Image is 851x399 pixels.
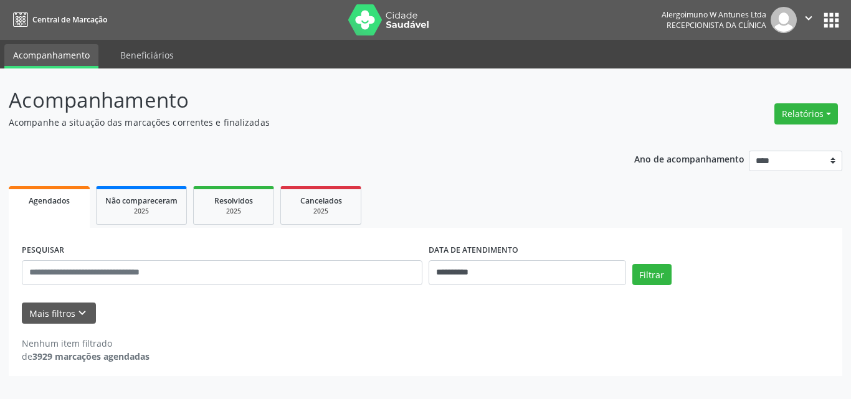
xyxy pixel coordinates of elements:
button:  [797,7,820,33]
span: Não compareceram [105,195,178,206]
span: Resolvidos [214,195,253,206]
a: Acompanhamento [4,44,98,68]
div: Nenhum item filtrado [22,337,150,350]
button: Mais filtroskeyboard_arrow_down [22,303,96,324]
div: 2025 [202,207,265,216]
label: PESQUISAR [22,241,64,260]
button: Filtrar [632,264,672,285]
div: de [22,350,150,363]
i:  [802,11,815,25]
div: 2025 [105,207,178,216]
i: keyboard_arrow_down [75,306,89,320]
span: Agendados [29,195,70,206]
a: Beneficiários [112,44,183,66]
p: Acompanhe a situação das marcações correntes e finalizadas [9,116,592,129]
span: Cancelados [300,195,342,206]
div: Alergoimuno W Antunes Ltda [662,9,766,20]
div: 2025 [290,207,352,216]
img: img [771,7,797,33]
button: Relatórios [774,103,838,124]
span: Recepcionista da clínica [667,20,766,31]
p: Ano de acompanhamento [634,151,744,166]
p: Acompanhamento [9,85,592,116]
strong: 3929 marcações agendadas [32,350,150,362]
span: Central de Marcação [32,14,107,25]
label: DATA DE ATENDIMENTO [429,241,518,260]
button: apps [820,9,842,31]
a: Central de Marcação [9,9,107,30]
